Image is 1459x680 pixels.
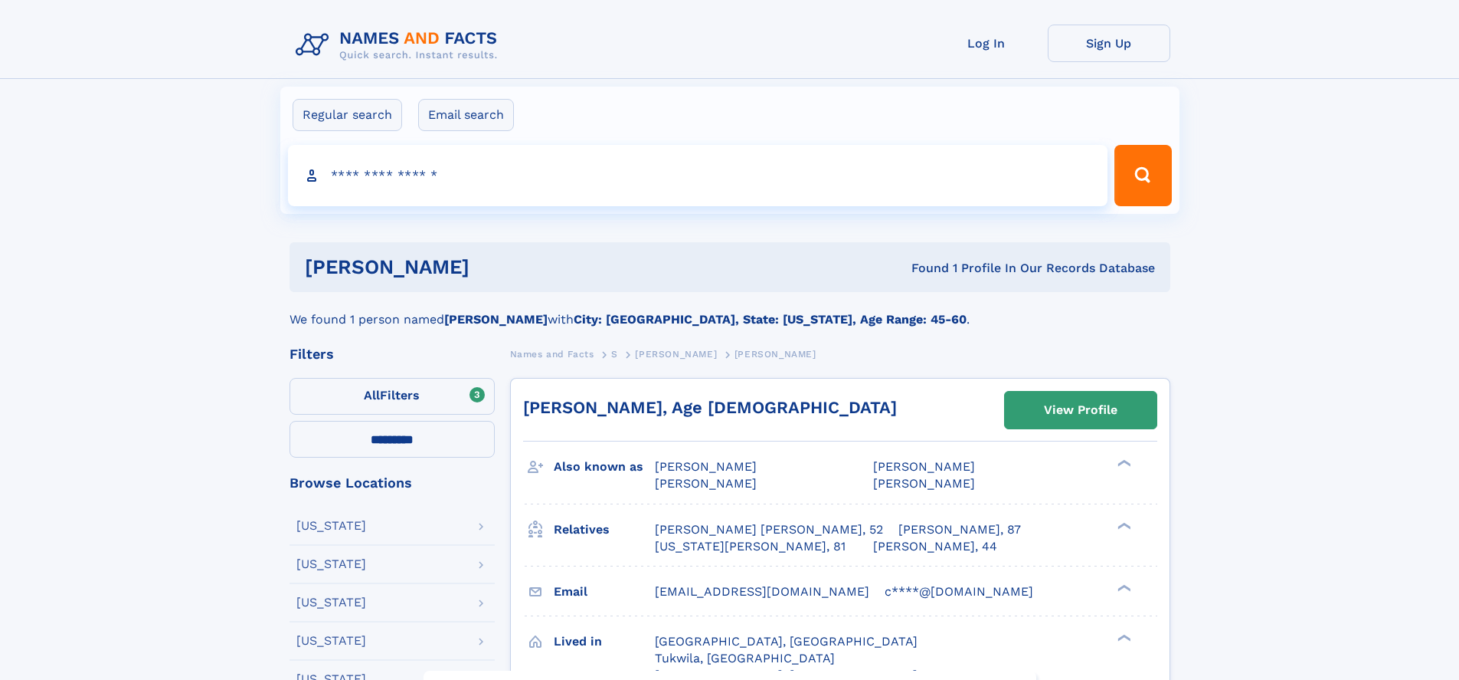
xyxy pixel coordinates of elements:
a: [US_STATE][PERSON_NAME], 81 [655,538,846,555]
a: Log In [925,25,1048,62]
img: Logo Names and Facts [290,25,510,66]
span: All [364,388,380,402]
div: [US_STATE] [296,635,366,647]
div: Browse Locations [290,476,495,490]
button: Search Button [1114,145,1171,206]
span: [PERSON_NAME] [873,459,975,474]
div: Filters [290,347,495,361]
label: Filters [290,378,495,415]
a: [PERSON_NAME] [635,344,717,363]
div: We found 1 person named with . [290,292,1170,329]
a: View Profile [1005,392,1156,429]
a: [PERSON_NAME], Age [DEMOGRAPHIC_DATA] [523,398,897,417]
a: [PERSON_NAME], 87 [898,521,1021,538]
span: Tukwila, [GEOGRAPHIC_DATA] [655,651,835,665]
span: [PERSON_NAME] [655,459,757,474]
h3: Email [554,579,655,605]
div: [US_STATE] [296,558,366,570]
h3: Relatives [554,517,655,543]
h1: [PERSON_NAME] [305,258,691,277]
a: S [611,344,618,363]
a: Sign Up [1048,25,1170,62]
div: ❯ [1114,521,1132,531]
div: ❯ [1114,458,1132,468]
div: Found 1 Profile In Our Records Database [690,260,1155,277]
span: [PERSON_NAME] [734,349,816,360]
a: [PERSON_NAME] [PERSON_NAME], 52 [655,521,883,538]
label: Regular search [293,99,402,131]
a: Names and Facts [510,344,594,363]
span: [PERSON_NAME] [873,476,975,491]
span: [EMAIL_ADDRESS][DOMAIN_NAME] [655,584,869,599]
div: ❯ [1114,632,1132,642]
b: City: [GEOGRAPHIC_DATA], State: [US_STATE], Age Range: 45-60 [574,312,967,327]
div: [US_STATE] [296,596,366,609]
div: ❯ [1114,583,1132,593]
span: [PERSON_NAME] [655,476,757,491]
span: [GEOGRAPHIC_DATA], [GEOGRAPHIC_DATA] [655,634,918,649]
span: [PERSON_NAME] [635,349,717,360]
b: [PERSON_NAME] [444,312,548,327]
div: View Profile [1044,393,1117,428]
input: search input [288,145,1108,206]
a: [PERSON_NAME], 44 [873,538,997,555]
span: S [611,349,618,360]
div: [US_STATE] [296,520,366,532]
label: Email search [418,99,514,131]
h3: Lived in [554,629,655,655]
h3: Also known as [554,454,655,480]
